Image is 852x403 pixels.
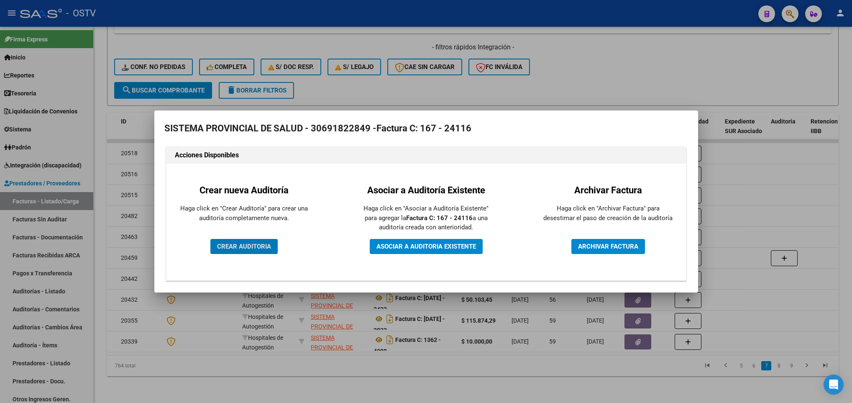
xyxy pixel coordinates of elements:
[543,183,673,197] h2: Archivar Factura
[210,239,278,254] button: CREAR AUDITORIA
[376,123,471,133] strong: Factura C: 167 - 24116
[406,214,473,222] strong: Factura C: 167 - 24116
[179,204,309,223] p: Haga click en "Crear Auditoría" para crear una auditoría completamente nueva.
[571,239,645,254] button: ARCHIVAR FACTURA
[361,183,491,197] h2: Asociar a Auditoría Existente
[164,121,688,136] h2: SISTEMA PROVINCIAL DE SALUD - 30691822849 -
[824,375,844,395] div: Open Intercom Messenger
[179,183,309,197] h2: Crear nueva Auditoría
[370,239,483,254] button: ASOCIAR A AUDITORIA EXISTENTE
[578,243,638,250] span: ARCHIVAR FACTURA
[175,150,678,160] h1: Acciones Disponibles
[217,243,271,250] span: CREAR AUDITORIA
[543,204,673,223] p: Haga click en "Archivar Factura" para desestimar el paso de creación de la auditoría
[376,243,476,250] span: ASOCIAR A AUDITORIA EXISTENTE
[361,204,491,232] p: Haga click en "Asociar a Auditoría Existente" para agregar la a una auditoría creada con anterior...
